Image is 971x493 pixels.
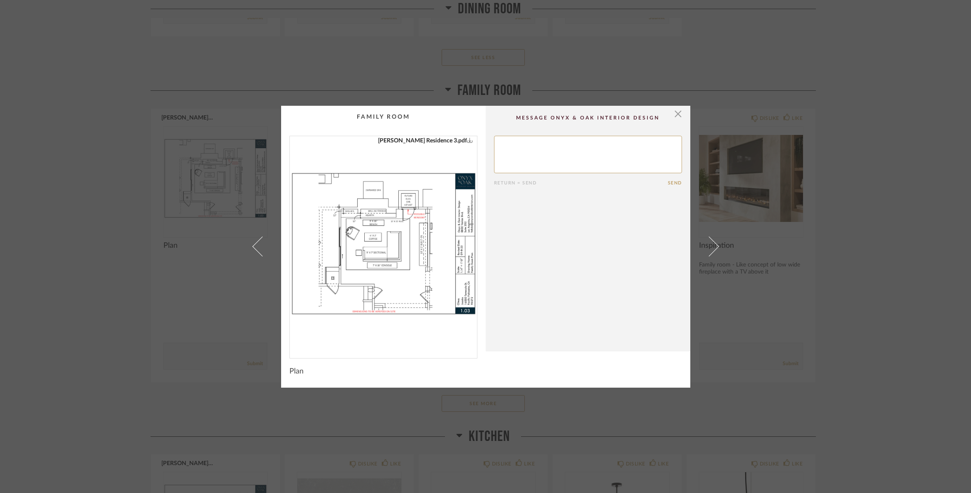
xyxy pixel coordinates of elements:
[378,136,473,145] a: [PERSON_NAME] Residence 3.pdf
[290,136,477,351] img: 2dfa5c8c-f52d-479f-a45a-f9d83c73d5b8_1000x1000.jpg
[670,106,687,122] button: Close
[290,136,477,351] div: 0
[289,367,304,376] span: Plan
[668,180,682,186] button: Send
[494,180,668,186] div: Return = Send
